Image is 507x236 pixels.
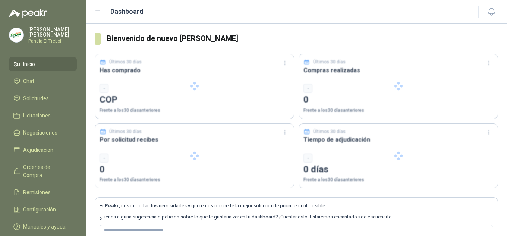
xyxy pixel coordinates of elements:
p: [PERSON_NAME] [PERSON_NAME] [28,27,77,37]
img: Company Logo [9,28,23,42]
a: Configuración [9,202,77,217]
a: Licitaciones [9,108,77,123]
a: Negociaciones [9,126,77,140]
span: Chat [23,77,34,85]
a: Manuales y ayuda [9,220,77,234]
a: Chat [9,74,77,88]
span: Solicitudes [23,94,49,103]
span: Configuración [23,205,56,214]
p: ¿Tienes alguna sugerencia o petición sobre lo que te gustaría ver en tu dashboard? ¡Cuéntanoslo! ... [100,213,493,221]
p: Panela El Trébol [28,39,77,43]
img: Logo peakr [9,9,47,18]
a: Solicitudes [9,91,77,106]
span: Negociaciones [23,129,57,137]
h3: Bienvenido de nuevo [PERSON_NAME] [107,33,498,44]
h1: Dashboard [110,6,144,17]
a: Órdenes de Compra [9,160,77,182]
a: Adjudicación [9,143,77,157]
span: Adjudicación [23,146,53,154]
span: Inicio [23,60,35,68]
a: Remisiones [9,185,77,199]
p: En , nos importan tus necesidades y queremos ofrecerte la mejor solución de procurement posible. [100,202,493,210]
span: Licitaciones [23,111,51,120]
b: Peakr [105,203,119,208]
span: Órdenes de Compra [23,163,70,179]
span: Manuales y ayuda [23,223,66,231]
span: Remisiones [23,188,51,196]
a: Inicio [9,57,77,71]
